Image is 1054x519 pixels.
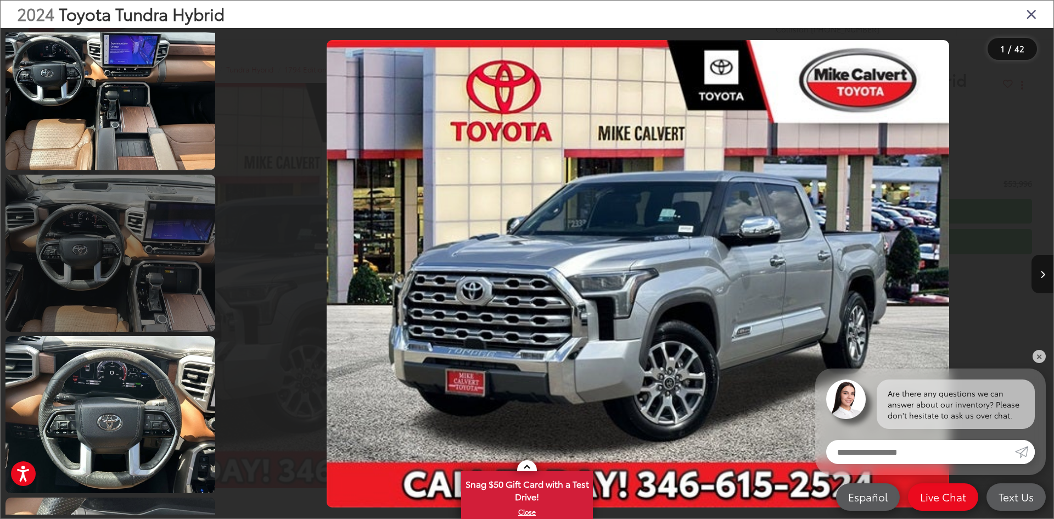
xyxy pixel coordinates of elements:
[826,440,1015,464] input: Enter your message
[3,12,217,172] img: 2024 Toyota Tundra Hybrid 1794 Edition
[877,380,1035,429] div: Are there any questions we can answer about our inventory? Please don't hesitate to ask us over c...
[327,40,949,507] img: 2024 Toyota Tundra Hybrid 1794 Edition
[222,40,1053,507] div: 2024 Toyota Tundra Hybrid 1794 Edition 0
[986,483,1046,511] a: Text Us
[462,472,592,506] span: Snag $50 Gift Card with a Test Drive!
[59,2,225,25] span: Toyota Tundra Hybrid
[826,380,866,419] img: Agent profile photo
[836,483,900,511] a: Español
[1014,42,1024,54] span: 42
[3,334,217,495] img: 2024 Toyota Tundra Hybrid 1794 Edition
[1031,255,1053,293] button: Next image
[993,490,1039,504] span: Text Us
[1015,440,1035,464] a: Submit
[1001,42,1005,54] span: 1
[1007,45,1012,53] span: /
[915,490,972,504] span: Live Chat
[1026,7,1037,21] i: Close gallery
[908,483,978,511] a: Live Chat
[17,2,54,25] span: 2024
[843,490,893,504] span: Español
